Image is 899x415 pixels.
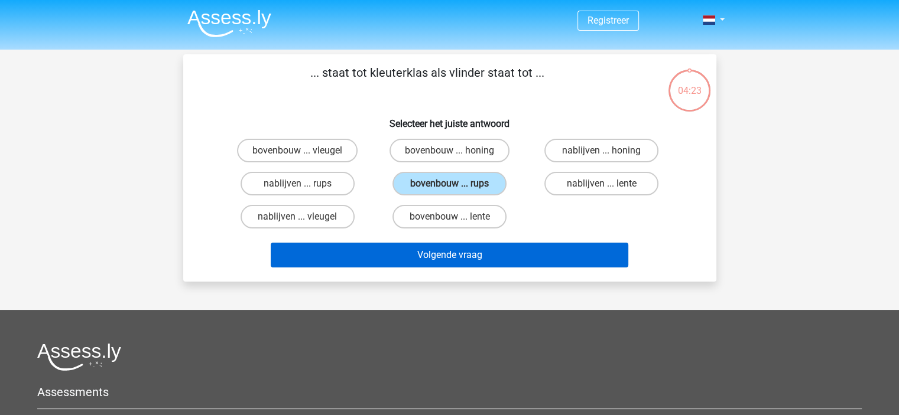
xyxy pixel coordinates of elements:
[241,172,355,195] label: nablijven ... rups
[187,9,271,37] img: Assessly
[237,139,358,162] label: bovenbouw ... vleugel
[202,109,697,129] h6: Selecteer het juiste antwoord
[37,385,862,399] h5: Assessments
[667,68,712,98] div: 04:23
[588,15,629,26] a: Registreer
[202,64,653,99] p: ... staat tot kleuterklas als vlinder staat tot ...
[271,243,628,267] button: Volgende vraag
[544,139,658,162] label: nablijven ... honing
[544,172,658,195] label: nablijven ... lente
[241,205,355,228] label: nablijven ... vleugel
[392,172,507,195] label: bovenbouw ... rups
[390,139,509,162] label: bovenbouw ... honing
[37,343,121,371] img: Assessly logo
[392,205,507,228] label: bovenbouw ... lente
